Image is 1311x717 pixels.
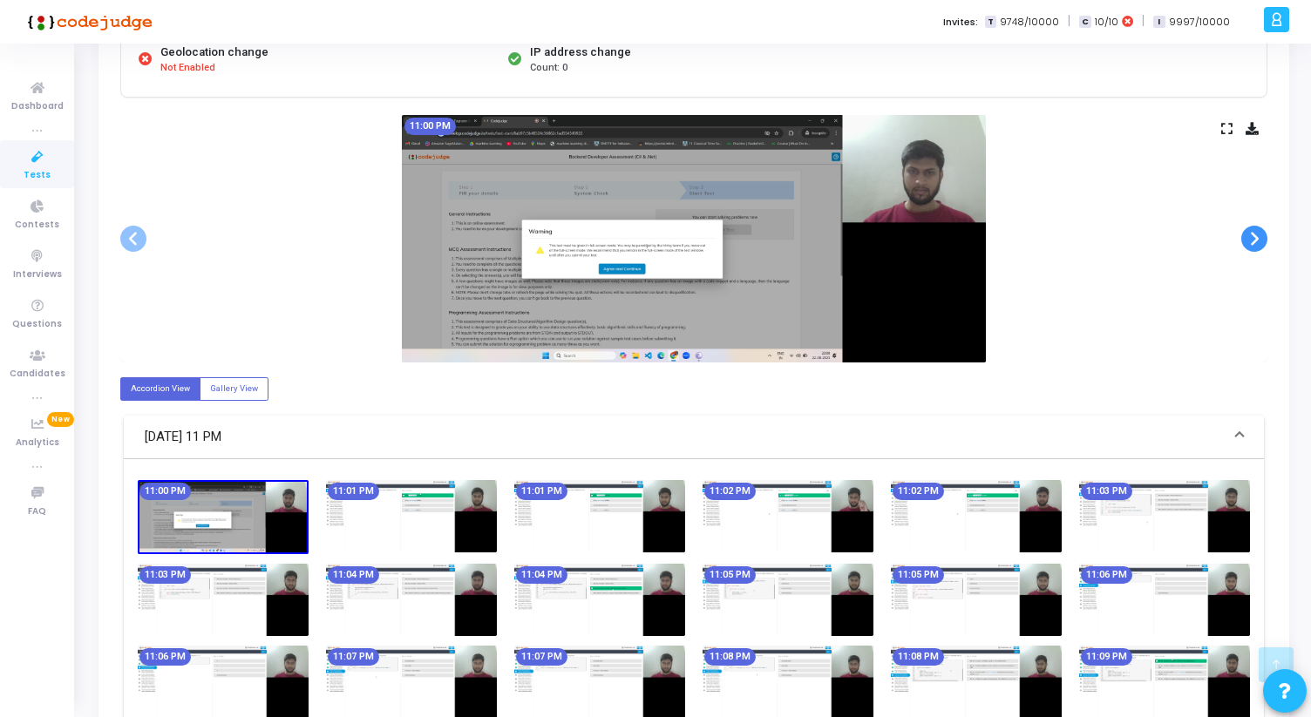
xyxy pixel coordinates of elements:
[893,566,944,584] mat-chip: 11:05 PM
[11,99,64,114] span: Dashboard
[326,564,497,636] img: screenshot-1755884054780.jpeg
[514,564,685,636] img: screenshot-1755884084773.jpeg
[402,115,986,362] img: screenshot-1755883844536.jpeg
[160,61,215,76] span: Not Enabled
[1068,12,1070,30] span: |
[139,648,191,666] mat-chip: 11:06 PM
[704,648,756,666] mat-chip: 11:08 PM
[1153,16,1165,29] span: I
[516,483,567,500] mat-chip: 11:01 PM
[328,648,379,666] mat-chip: 11:07 PM
[328,566,379,584] mat-chip: 11:04 PM
[893,483,944,500] mat-chip: 11:02 PM
[516,566,567,584] mat-chip: 11:04 PM
[703,480,873,552] img: screenshot-1755883934781.jpeg
[1081,566,1132,584] mat-chip: 11:06 PM
[1079,16,1090,29] span: C
[10,367,65,382] span: Candidates
[139,483,191,500] mat-chip: 11:00 PM
[1079,480,1250,552] img: screenshot-1755883994781.jpeg
[160,44,268,61] div: Geolocation change
[1081,648,1132,666] mat-chip: 11:09 PM
[12,317,62,332] span: Questions
[1095,15,1118,30] span: 10/10
[891,480,1062,552] img: screenshot-1755883964786.jpeg
[516,648,567,666] mat-chip: 11:07 PM
[22,4,153,39] img: logo
[16,436,59,450] span: Analytics
[1079,564,1250,636] img: screenshot-1755884174776.jpeg
[1142,12,1145,30] span: |
[328,483,379,500] mat-chip: 11:01 PM
[120,377,200,401] label: Accordion View
[1169,15,1230,30] span: 9997/10000
[124,416,1264,459] mat-expansion-panel-header: [DATE] 11 PM
[1081,483,1132,500] mat-chip: 11:03 PM
[704,483,756,500] mat-chip: 11:02 PM
[530,61,567,76] span: Count: 0
[200,377,268,401] label: Gallery View
[24,168,51,183] span: Tests
[530,44,631,61] div: IP address change
[326,480,497,552] img: screenshot-1755883874787.jpeg
[139,566,191,584] mat-chip: 11:03 PM
[514,480,685,552] img: screenshot-1755883904782.jpeg
[28,504,46,519] span: FAQ
[138,564,309,636] img: screenshot-1755884024784.jpeg
[13,267,62,282] span: Interviews
[704,566,756,584] mat-chip: 11:05 PM
[15,218,59,233] span: Contests
[893,648,944,666] mat-chip: 11:08 PM
[943,15,978,30] label: Invites:
[404,118,456,135] mat-chip: 11:00 PM
[703,564,873,636] img: screenshot-1755884114260.jpeg
[891,564,1062,636] img: screenshot-1755884144781.jpeg
[145,427,1222,447] mat-panel-title: [DATE] 11 PM
[47,412,74,427] span: New
[1000,15,1059,30] span: 9748/10000
[138,480,309,554] img: screenshot-1755883844536.jpeg
[985,16,996,29] span: T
